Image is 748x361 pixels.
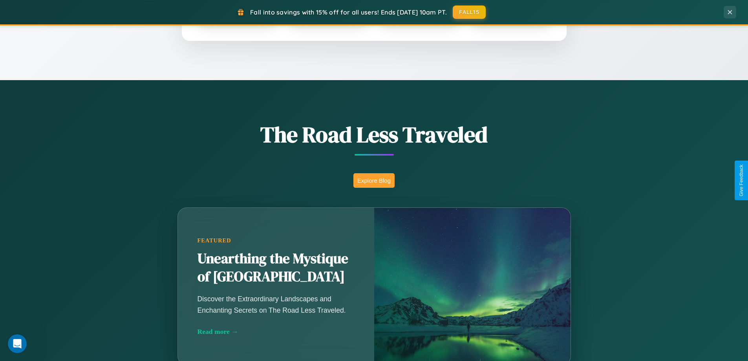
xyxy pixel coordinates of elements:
iframe: Intercom live chat [8,334,27,353]
div: Give Feedback [739,165,744,196]
span: Fall into savings with 15% off for all users! Ends [DATE] 10am PT. [250,8,447,16]
h1: The Road Less Traveled [139,119,610,150]
button: FALL15 [453,5,486,19]
div: Featured [198,237,355,244]
div: Read more → [198,328,355,336]
button: Explore Blog [353,173,395,188]
p: Discover the Extraordinary Landscapes and Enchanting Secrets on The Road Less Traveled. [198,293,355,315]
h2: Unearthing the Mystique of [GEOGRAPHIC_DATA] [198,250,355,286]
